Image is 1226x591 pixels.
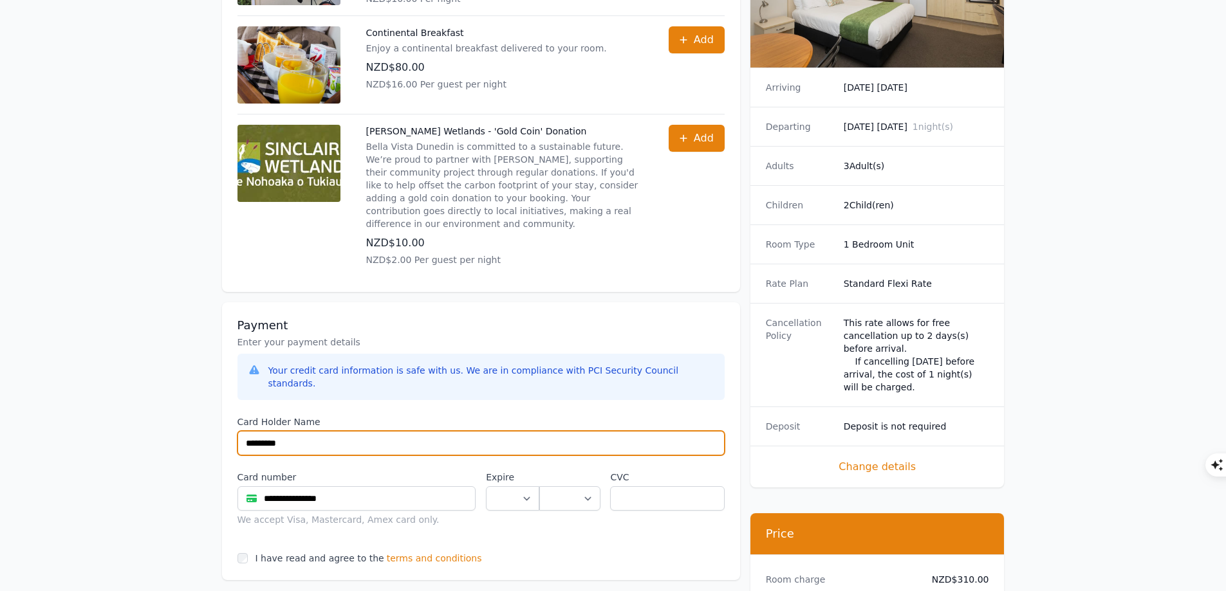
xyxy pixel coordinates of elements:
p: NZD$80.00 [366,60,607,75]
dt: Children [766,199,833,212]
p: NZD$16.00 Per guest per night [366,78,607,91]
span: terms and conditions [387,552,482,565]
label: Expire [486,471,539,484]
span: Add [694,32,714,48]
dd: NZD$310.00 [922,573,989,586]
label: I have read and agree to the [255,553,384,563]
h3: Payment [237,318,725,333]
label: Card number [237,471,476,484]
label: . [539,471,600,484]
dt: Departing [766,120,833,133]
dt: Adults [766,159,833,172]
dd: Deposit is not required [844,420,989,433]
p: Enter your payment details [237,336,725,349]
dt: Rate Plan [766,277,833,290]
img: Continental Breakfast [237,26,340,104]
span: 1 night(s) [913,122,953,132]
div: This rate allows for free cancellation up to 2 days(s) before arrival. If cancelling [DATE] befor... [844,316,989,394]
dt: Room charge [766,573,911,586]
p: NZD$10.00 [366,235,643,251]
div: Your credit card information is safe with us. We are in compliance with PCI Security Council stan... [268,364,714,390]
dt: Deposit [766,420,833,433]
button: Add [669,26,725,53]
h3: Price [766,526,989,541]
dd: 3 Adult(s) [844,159,989,172]
dd: 2 Child(ren) [844,199,989,212]
p: Enjoy a continental breakfast delivered to your room. [366,42,607,55]
dt: Arriving [766,81,833,94]
dd: 1 Bedroom Unit [844,238,989,251]
p: Bella Vista Dunedin is committed to a sustainable future. We’re proud to partner with [PERSON_NAM... [366,140,643,230]
button: Add [669,125,725,152]
label: CVC [610,471,724,484]
dd: [DATE] [DATE] [844,120,989,133]
dd: Standard Flexi Rate [844,277,989,290]
dt: Cancellation Policy [766,316,833,394]
img: Sinclair Wetlands - 'Gold Coin' Donation [237,125,340,202]
dt: Room Type [766,238,833,251]
span: Change details [766,459,989,475]
dd: [DATE] [DATE] [844,81,989,94]
span: Add [694,131,714,146]
p: [PERSON_NAME] Wetlands - 'Gold Coin' Donation [366,125,643,138]
p: Continental Breakfast [366,26,607,39]
p: NZD$2.00 Per guest per night [366,253,643,266]
label: Card Holder Name [237,415,725,428]
div: We accept Visa, Mastercard, Amex card only. [237,513,476,526]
